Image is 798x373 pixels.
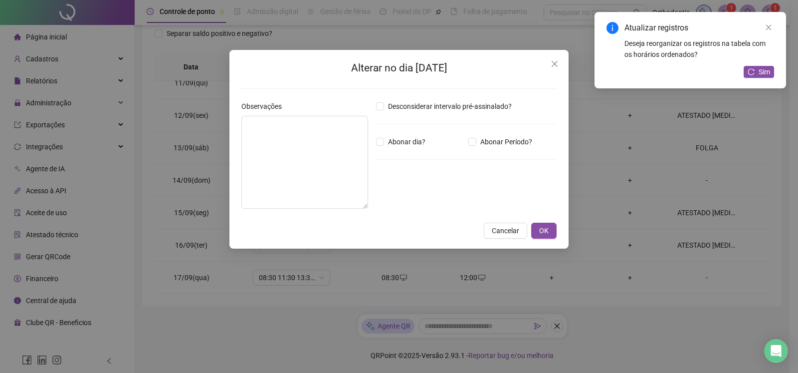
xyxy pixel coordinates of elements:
[492,225,519,236] span: Cancelar
[759,66,770,77] span: Sim
[484,223,527,239] button: Cancelar
[241,60,557,76] h2: Alterar no dia [DATE]
[744,66,774,78] button: Sim
[624,22,774,34] div: Atualizar registros
[539,225,549,236] span: OK
[384,101,516,112] span: Desconsiderar intervalo pré-assinalado?
[764,339,788,363] div: Open Intercom Messenger
[531,223,557,239] button: OK
[606,22,618,34] span: info-circle
[748,68,755,75] span: reload
[765,24,772,31] span: close
[624,38,774,60] div: Deseja reorganizar os registros na tabela com os horários ordenados?
[476,136,536,147] span: Abonar Período?
[547,56,563,72] button: Close
[551,60,559,68] span: close
[763,22,774,33] a: Close
[384,136,429,147] span: Abonar dia?
[241,101,288,112] label: Observações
